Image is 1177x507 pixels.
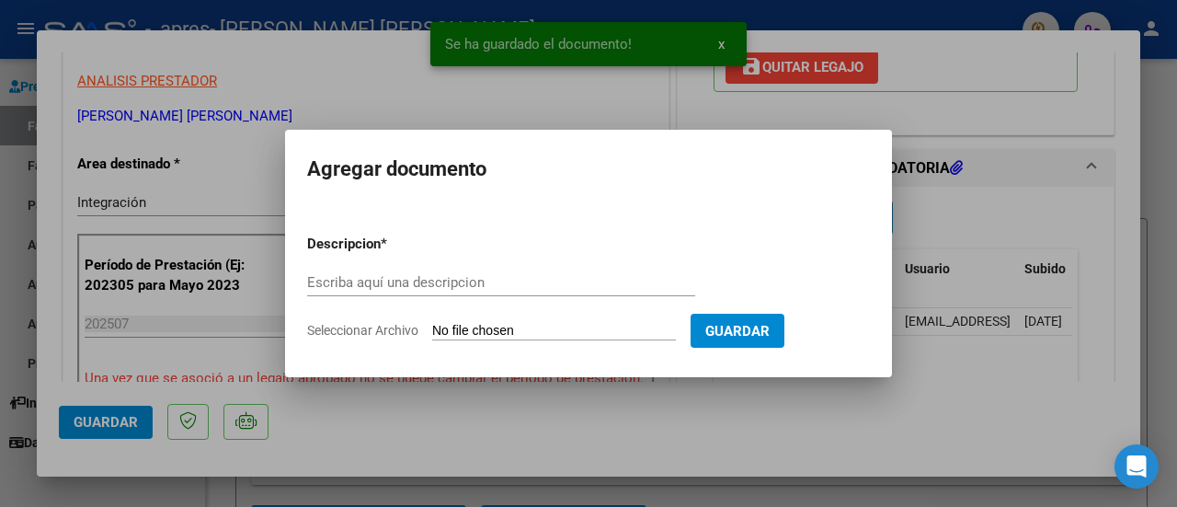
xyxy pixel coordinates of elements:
[705,323,770,340] span: Guardar
[307,323,418,338] span: Seleccionar Archivo
[307,234,476,255] p: Descripcion
[691,314,784,348] button: Guardar
[307,152,870,187] h2: Agregar documento
[1114,444,1159,489] div: Open Intercom Messenger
